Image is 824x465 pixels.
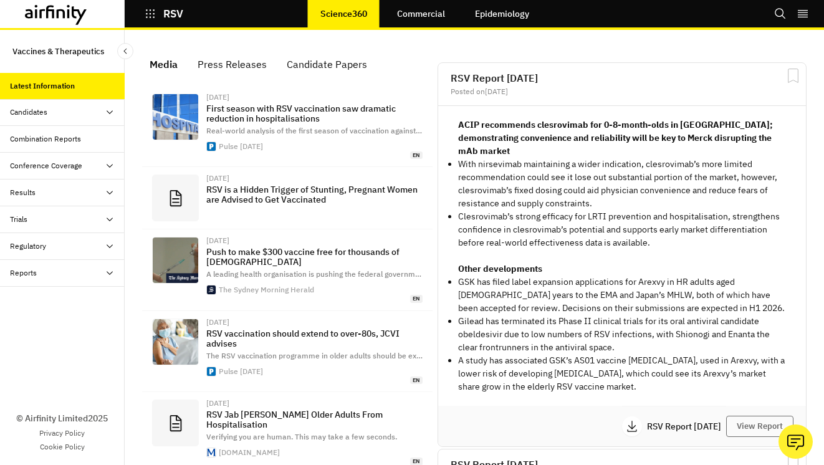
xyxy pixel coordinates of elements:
img: smh.ico [207,285,216,294]
div: [DATE] [206,319,423,326]
div: The Sydney Morning Herald [219,286,314,294]
div: [DOMAIN_NAME] [219,449,280,456]
a: [DATE]RSV is a Hidden Trigger of Stunting, Pregnant Women are Advised to Get Vaccinated [142,167,433,229]
div: Regulatory [10,241,46,252]
div: Latest Information [10,80,75,92]
img: PCNs-should-prioritise-vaccination-of-care-home-residents.jpg [153,319,198,365]
p: RSV Report [DATE] [647,422,726,431]
img: c3065dcae6128d06edaa8dd9314625ad471cb6cb [153,237,198,283]
svg: Bookmark Report [785,68,801,84]
a: [DATE]RSV vaccination should extend to over-80s, JCVI advisesThe RSV vaccination programme in old... [142,311,433,392]
img: hospital.jpg [153,94,198,140]
div: [DATE] [206,237,423,244]
p: Clesrovimab’s strong efficacy for LRTI prevention and hospitalisation, strengthens confidence in ... [458,210,786,249]
div: [DATE] [206,93,423,101]
p: © Airfinity Limited 2025 [16,412,108,425]
span: A leading health organisation is pushing the federal governm … [206,269,421,279]
strong: ACIP recommends clesrovimab for 0-8-month-olds in [GEOGRAPHIC_DATA]; demonstrating convenience an... [458,119,773,156]
p: Push to make $300 vaccine free for thousands of [DEMOGRAPHIC_DATA] [206,247,423,267]
p: RSV Jab [PERSON_NAME] Older Adults From Hospitalisation [206,410,423,429]
p: First season with RSV vaccination saw dramatic reduction in hospitalisations [206,103,423,123]
div: Conference Coverage [10,160,82,171]
button: Close Sidebar [117,43,133,59]
button: Search [774,3,787,24]
span: en [410,151,423,160]
div: Press Releases [198,55,267,74]
div: Posted on [DATE] [451,88,793,95]
div: Media [150,55,178,74]
div: Candidate Papers [287,55,367,74]
a: Privacy Policy [39,428,85,439]
p: GSK has filed label expansion applications for Arexvy in HR adults aged [DEMOGRAPHIC_DATA] years ... [458,276,786,315]
button: View Report [726,416,793,437]
span: Real-world analysis of the first season of vaccination against … [206,126,422,135]
a: Cookie Policy [40,441,85,453]
img: cropped-PULSE-app-icon_512x512px-180x180.jpg [207,367,216,376]
img: faviconV2 [207,448,216,457]
div: Pulse [DATE] [219,368,263,375]
div: Pulse [DATE] [219,143,263,150]
p: With nirsevimab maintaining a wider indication, clesrovimab’s more limited recommendation could s... [458,158,786,210]
div: Candidates [10,107,47,118]
span: The RSV vaccination programme in older adults should be ex … [206,351,423,360]
span: Verifying you are human. This may take a few seconds. [206,432,397,441]
div: [DATE] [206,175,423,182]
p: Gilead has terminated its Phase II clinical trials for its oral antiviral candidate obeldesivir d... [458,315,786,354]
p: Science360 [320,9,367,19]
button: RSV [145,3,183,24]
p: RSV [163,8,183,19]
a: [DATE]First season with RSV vaccination saw dramatic reduction in hospitalisationsReal-world anal... [142,86,433,167]
img: cropped-PULSE-app-icon_512x512px-180x180.jpg [207,142,216,151]
p: RSV is a Hidden Trigger of Stunting, Pregnant Women are Advised to Get Vaccinated [206,185,423,204]
div: Results [10,187,36,198]
strong: Other developments [458,263,542,274]
button: Ask our analysts [778,424,813,459]
p: RSV vaccination should extend to over-80s, JCVI advises [206,328,423,348]
div: [DATE] [206,400,423,407]
div: Reports [10,267,37,279]
span: en [410,295,423,303]
div: Combination Reports [10,133,81,145]
a: [DATE]Push to make $300 vaccine free for thousands of [DEMOGRAPHIC_DATA]A leading health organisa... [142,229,433,310]
div: Trials [10,214,27,225]
span: en [410,376,423,385]
h2: RSV Report [DATE] [451,73,793,83]
p: Vaccines & Therapeutics [12,40,104,63]
p: A study has associated GSK’s AS01 vaccine [MEDICAL_DATA], used in Arexvy, with a lower risk of de... [458,354,786,393]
